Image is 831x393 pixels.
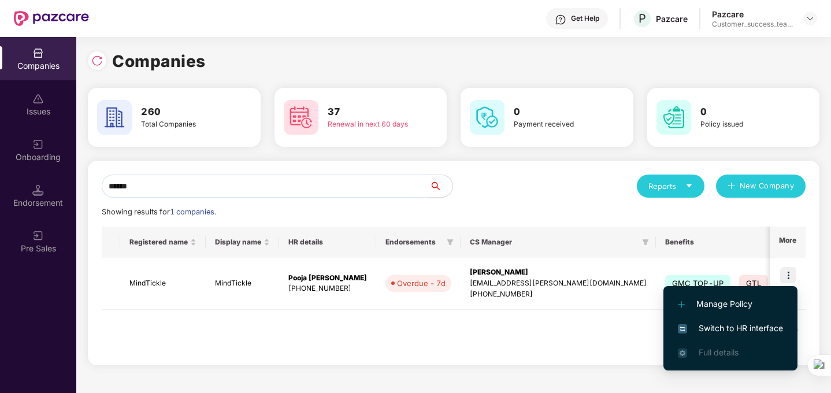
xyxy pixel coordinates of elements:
span: filter [444,235,456,249]
img: svg+xml;base64,PHN2ZyBpZD0iSGVscC0zMngzMiIgeG1sbnM9Imh0dHA6Ly93d3cudzMub3JnLzIwMDAvc3ZnIiB3aWR0aD... [555,14,566,25]
span: CS Manager [470,238,637,247]
div: Reports [648,180,693,192]
img: svg+xml;base64,PHN2ZyB4bWxucz0iaHR0cDovL3d3dy53My5vcmcvMjAwMC9zdmciIHdpZHRoPSIxNi4zNjMiIGhlaWdodD... [678,348,687,358]
th: HR details [279,227,376,258]
td: MindTickle [206,258,279,310]
span: filter [640,235,651,249]
span: Manage Policy [678,298,783,310]
div: [PHONE_NUMBER] [470,289,647,300]
img: New Pazcare Logo [14,11,89,26]
th: Display name [206,227,279,258]
span: search [429,181,452,191]
span: P [639,12,646,25]
div: Policy issued [700,119,787,130]
span: Registered name [129,238,188,247]
button: plusNew Company [716,175,806,198]
div: Overdue - 7d [397,277,446,289]
span: GTL [739,275,768,291]
img: svg+xml;base64,PHN2ZyB4bWxucz0iaHR0cDovL3d3dy53My5vcmcvMjAwMC9zdmciIHdpZHRoPSI2MCIgaGVpZ2h0PSI2MC... [97,100,132,135]
div: [EMAIL_ADDRESS][PERSON_NAME][DOMAIN_NAME] [470,278,647,289]
h3: 0 [514,105,600,120]
span: caret-down [685,182,693,190]
button: search [429,175,453,198]
img: svg+xml;base64,PHN2ZyB3aWR0aD0iMTQuNSIgaGVpZ2h0PSIxNC41IiB2aWV3Qm94PSIwIDAgMTYgMTYiIGZpbGw9Im5vbm... [32,184,44,196]
span: Switch to HR interface [678,322,783,335]
img: svg+xml;base64,PHN2ZyB4bWxucz0iaHR0cDovL3d3dy53My5vcmcvMjAwMC9zdmciIHdpZHRoPSI2MCIgaGVpZ2h0PSI2MC... [284,100,318,135]
h3: 0 [700,105,787,120]
span: Showing results for [102,207,216,216]
img: svg+xml;base64,PHN2ZyB4bWxucz0iaHR0cDovL3d3dy53My5vcmcvMjAwMC9zdmciIHdpZHRoPSI2MCIgaGVpZ2h0PSI2MC... [656,100,691,135]
div: Get Help [571,14,599,23]
img: svg+xml;base64,PHN2ZyB4bWxucz0iaHR0cDovL3d3dy53My5vcmcvMjAwMC9zdmciIHdpZHRoPSIxMi4yMDEiIGhlaWdodD... [678,301,685,308]
img: icon [780,267,796,283]
span: Endorsements [385,238,442,247]
td: MindTickle [120,258,206,310]
div: [PHONE_NUMBER] [288,283,367,294]
div: Pooja [PERSON_NAME] [288,273,367,284]
h1: Companies [112,49,206,74]
img: svg+xml;base64,PHN2ZyBpZD0iUmVsb2FkLTMyeDMyIiB4bWxucz0iaHR0cDovL3d3dy53My5vcmcvMjAwMC9zdmciIHdpZH... [91,55,103,66]
span: filter [642,239,649,246]
span: Display name [215,238,261,247]
div: Pazcare [656,13,688,24]
div: Renewal in next 60 days [328,119,414,130]
span: 1 companies. [170,207,216,216]
span: Full details [699,347,739,357]
img: svg+xml;base64,PHN2ZyB4bWxucz0iaHR0cDovL3d3dy53My5vcmcvMjAwMC9zdmciIHdpZHRoPSI2MCIgaGVpZ2h0PSI2MC... [470,100,504,135]
th: Registered name [120,227,206,258]
span: plus [728,182,735,191]
img: svg+xml;base64,PHN2ZyB3aWR0aD0iMjAiIGhlaWdodD0iMjAiIHZpZXdCb3g9IjAgMCAyMCAyMCIgZmlsbD0ibm9uZSIgeG... [32,230,44,242]
th: More [770,227,806,258]
div: Payment received [514,119,600,130]
div: Pazcare [712,9,793,20]
h3: 260 [141,105,227,120]
div: Total Companies [141,119,227,130]
img: svg+xml;base64,PHN2ZyBpZD0iSXNzdWVzX2Rpc2FibGVkIiB4bWxucz0iaHR0cDovL3d3dy53My5vcmcvMjAwMC9zdmciIH... [32,93,44,105]
div: [PERSON_NAME] [470,267,647,278]
h3: 37 [328,105,414,120]
span: GMC TOP-UP [665,275,730,291]
img: svg+xml;base64,PHN2ZyB4bWxucz0iaHR0cDovL3d3dy53My5vcmcvMjAwMC9zdmciIHdpZHRoPSIxNiIgaGVpZ2h0PSIxNi... [678,324,687,333]
img: svg+xml;base64,PHN2ZyB3aWR0aD0iMjAiIGhlaWdodD0iMjAiIHZpZXdCb3g9IjAgMCAyMCAyMCIgZmlsbD0ibm9uZSIgeG... [32,139,44,150]
div: Customer_success_team_lead [712,20,793,29]
span: filter [447,239,454,246]
img: svg+xml;base64,PHN2ZyBpZD0iRHJvcGRvd24tMzJ4MzIiIHhtbG5zPSJodHRwOi8vd3d3LnczLm9yZy8yMDAwL3N2ZyIgd2... [806,14,815,23]
img: svg+xml;base64,PHN2ZyBpZD0iQ29tcGFuaWVzIiB4bWxucz0iaHR0cDovL3d3dy53My5vcmcvMjAwMC9zdmciIHdpZHRoPS... [32,47,44,59]
span: New Company [740,180,795,192]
